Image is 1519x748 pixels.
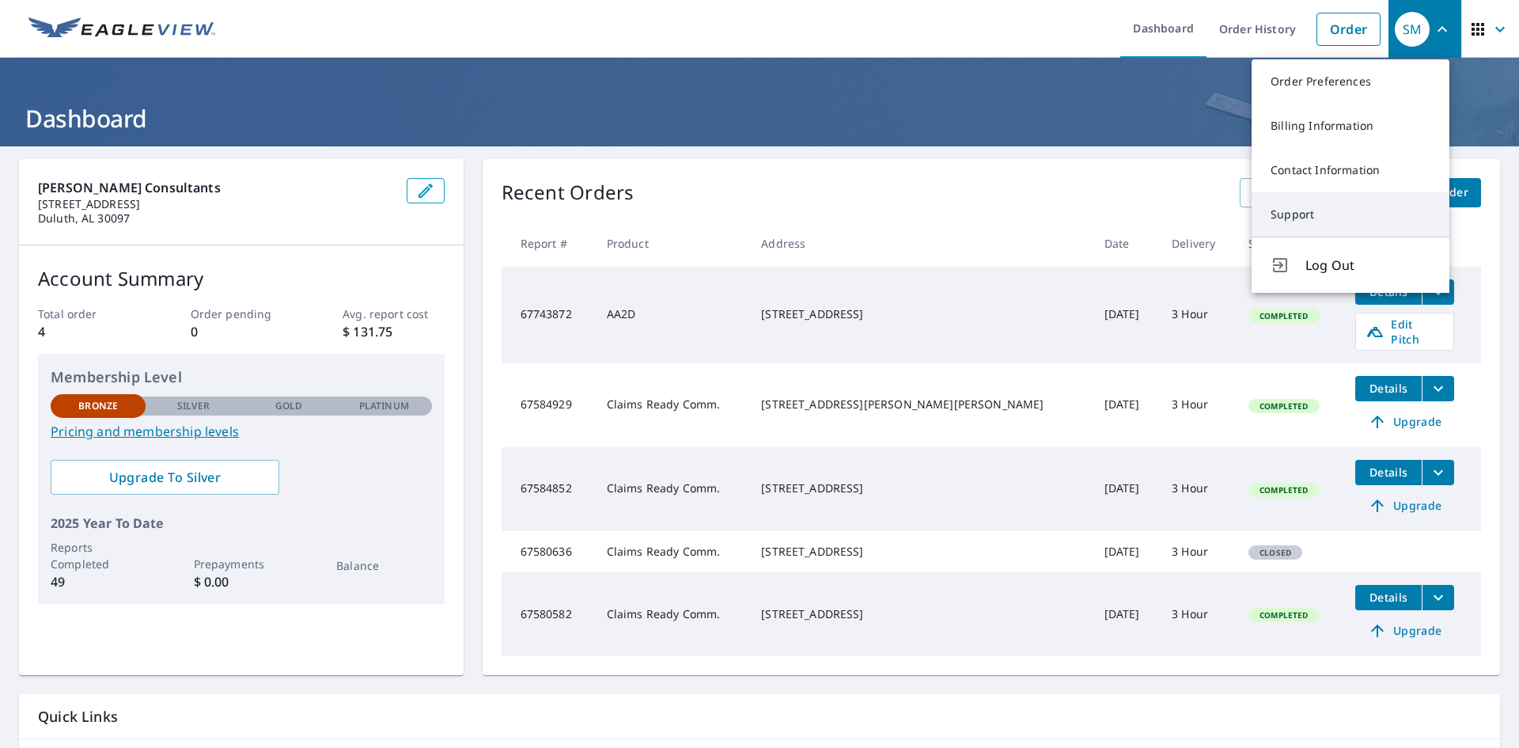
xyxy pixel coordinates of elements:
[51,460,279,495] a: Upgrade To Silver
[1159,447,1236,531] td: 3 Hour
[1365,465,1412,480] span: Details
[761,306,1078,322] div: [STREET_ADDRESS]
[1355,493,1454,518] a: Upgrade
[1355,618,1454,644] a: Upgrade
[343,322,444,341] p: $ 131.75
[1365,381,1412,396] span: Details
[1395,12,1430,47] div: SM
[1355,376,1422,401] button: detailsBtn-67584929
[1250,484,1317,496] span: Completed
[194,556,289,572] p: Prepayments
[1236,220,1343,267] th: Status
[502,267,594,363] td: 67743872
[761,397,1078,412] div: [STREET_ADDRESS][PERSON_NAME][PERSON_NAME]
[191,322,292,341] p: 0
[1092,363,1160,447] td: [DATE]
[1355,313,1454,351] a: Edit Pitch
[594,267,749,363] td: AA2D
[177,399,210,413] p: Silver
[1092,572,1160,656] td: [DATE]
[502,363,594,447] td: 67584929
[1355,409,1454,435] a: Upgrade
[594,447,749,531] td: Claims Ready Comm.
[761,606,1078,622] div: [STREET_ADDRESS]
[51,572,146,591] p: 49
[191,306,292,322] p: Order pending
[502,220,594,267] th: Report #
[1092,531,1160,572] td: [DATE]
[502,178,634,207] p: Recent Orders
[748,220,1091,267] th: Address
[502,572,594,656] td: 67580582
[38,211,394,226] p: Duluth, AL 30097
[1250,401,1317,412] span: Completed
[1092,447,1160,531] td: [DATE]
[1250,609,1317,621] span: Completed
[1252,104,1449,148] a: Billing Information
[1422,376,1454,401] button: filesDropdownBtn-67584929
[1159,531,1236,572] td: 3 Hour
[1365,621,1445,640] span: Upgrade
[1092,267,1160,363] td: [DATE]
[594,572,749,656] td: Claims Ready Comm.
[1422,585,1454,610] button: filesDropdownBtn-67580582
[761,544,1078,560] div: [STREET_ADDRESS]
[1159,572,1236,656] td: 3 Hour
[594,531,749,572] td: Claims Ready Comm.
[1159,267,1236,363] td: 3 Hour
[78,399,118,413] p: Bronze
[1355,585,1422,610] button: detailsBtn-67580582
[1305,256,1430,275] span: Log Out
[38,306,139,322] p: Total order
[1316,13,1381,46] a: Order
[51,539,146,572] p: Reports Completed
[1365,496,1445,515] span: Upgrade
[1250,310,1317,321] span: Completed
[343,306,444,322] p: Avg. report cost
[502,447,594,531] td: 67584852
[1252,237,1449,293] button: Log Out
[502,531,594,572] td: 67580636
[1252,59,1449,104] a: Order Preferences
[359,399,409,413] p: Platinum
[1355,460,1422,485] button: detailsBtn-67584852
[1252,192,1449,237] a: Support
[38,197,394,211] p: [STREET_ADDRESS]
[51,366,432,388] p: Membership Level
[194,572,289,591] p: $ 0.00
[1365,412,1445,431] span: Upgrade
[594,220,749,267] th: Product
[28,17,215,41] img: EV Logo
[1159,363,1236,447] td: 3 Hour
[1250,547,1301,558] span: Closed
[594,363,749,447] td: Claims Ready Comm.
[1240,178,1352,207] a: View All Orders
[275,399,302,413] p: Gold
[1159,220,1236,267] th: Delivery
[336,557,431,574] p: Balance
[19,102,1500,135] h1: Dashboard
[1092,220,1160,267] th: Date
[1252,148,1449,192] a: Contact Information
[38,264,445,293] p: Account Summary
[38,178,394,197] p: [PERSON_NAME] Consultants
[1366,317,1444,347] span: Edit Pitch
[51,422,432,441] a: Pricing and membership levels
[1365,590,1412,605] span: Details
[761,480,1078,496] div: [STREET_ADDRESS]
[63,469,267,486] span: Upgrade To Silver
[51,514,432,533] p: 2025 Year To Date
[38,322,139,341] p: 4
[1422,460,1454,485] button: filesDropdownBtn-67584852
[38,707,1481,727] p: Quick Links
